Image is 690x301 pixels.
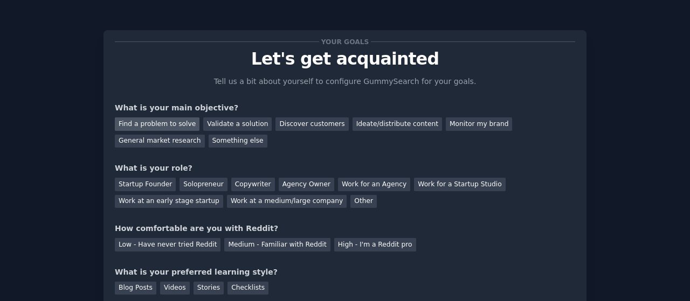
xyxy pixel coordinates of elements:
[350,195,377,208] div: Other
[115,178,176,191] div: Startup Founder
[115,238,220,251] div: Low - Have never tried Reddit
[319,36,371,47] span: Your goals
[209,135,267,148] div: Something else
[180,178,227,191] div: Solopreneur
[279,178,334,191] div: Agency Owner
[227,195,347,208] div: Work at a medium/large company
[224,238,330,251] div: Medium - Familiar with Reddit
[115,102,575,114] div: What is your main objective?
[115,282,156,295] div: Blog Posts
[334,238,416,251] div: High - I'm a Reddit pro
[194,282,224,295] div: Stories
[115,267,575,278] div: What is your preferred learning style?
[338,178,410,191] div: Work for an Agency
[231,178,275,191] div: Copywriter
[446,117,512,131] div: Monitor my brand
[353,117,442,131] div: Ideate/distribute content
[115,163,575,174] div: What is your role?
[414,178,505,191] div: Work for a Startup Studio
[160,282,190,295] div: Videos
[115,50,575,68] p: Let's get acquainted
[227,282,268,295] div: Checklists
[115,195,223,208] div: Work at an early stage startup
[115,117,199,131] div: Find a problem to solve
[209,76,481,87] p: Tell us a bit about yourself to configure GummySearch for your goals.
[275,117,348,131] div: Discover customers
[203,117,272,131] div: Validate a solution
[115,223,575,234] div: How comfortable are you with Reddit?
[115,135,205,148] div: General market research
